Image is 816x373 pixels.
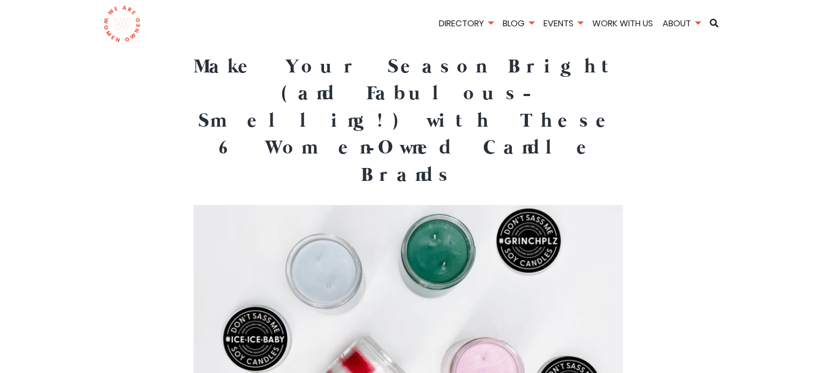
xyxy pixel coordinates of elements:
[499,17,538,32] li: Blog
[499,17,538,30] a: Blog
[659,17,704,32] li: About
[540,17,586,30] a: Events
[435,17,497,32] li: Directory
[435,17,497,30] a: Directory
[103,5,141,43] img: logo
[589,17,657,30] a: Work With Us
[194,55,623,188] strong: Make Your Season Bright (and Fabulous-Smelling!) with These 6 Women-Owned Candle Brands
[540,17,586,32] li: Events
[706,19,722,27] a: Search
[659,17,704,30] a: About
